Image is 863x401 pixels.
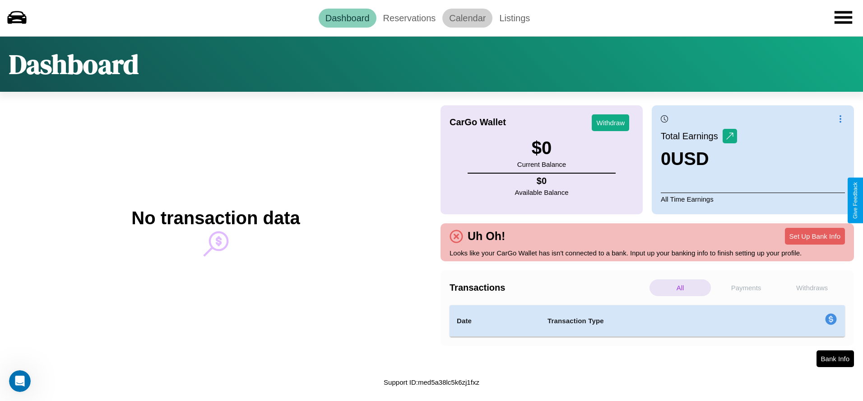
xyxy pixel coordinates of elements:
h1: Dashboard [9,46,139,83]
h4: $ 0 [515,176,569,186]
a: Dashboard [319,9,376,28]
button: Set Up Bank Info [785,228,845,245]
button: Bank Info [817,350,854,367]
p: Available Balance [515,186,569,198]
table: simple table [450,305,845,337]
p: Total Earnings [661,128,723,144]
h4: Transaction Type [547,316,752,326]
h2: No transaction data [131,208,300,228]
a: Listings [492,9,537,28]
h4: Date [457,316,533,326]
p: All [650,279,711,296]
p: Withdraws [781,279,843,296]
h4: Transactions [450,283,647,293]
a: Calendar [442,9,492,28]
h3: $ 0 [517,138,566,158]
p: All Time Earnings [661,193,845,205]
p: Support ID: med5a38lc5k6zj1fxz [384,376,479,388]
h3: 0 USD [661,149,737,169]
button: Withdraw [592,114,629,131]
h4: Uh Oh! [463,230,510,243]
div: Give Feedback [852,182,858,219]
h4: CarGo Wallet [450,117,506,127]
iframe: Intercom live chat [9,370,31,392]
p: Looks like your CarGo Wallet has isn't connected to a bank. Input up your banking info to finish ... [450,247,845,259]
p: Current Balance [517,158,566,170]
a: Reservations [376,9,443,28]
p: Payments [715,279,777,296]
